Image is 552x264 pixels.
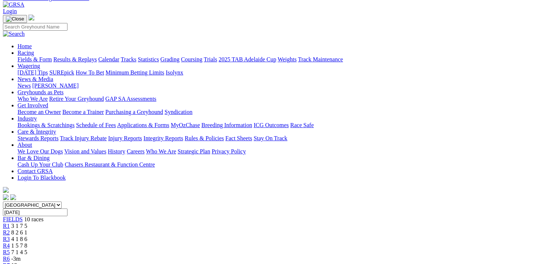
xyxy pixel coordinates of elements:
a: Chasers Restaurant & Function Centre [65,161,155,168]
a: Login [3,8,17,14]
img: twitter.svg [10,194,16,200]
span: 3 1 7 5 [11,223,27,229]
a: Integrity Reports [143,135,183,141]
a: Who We Are [146,148,176,154]
a: Login To Blackbook [18,175,66,181]
a: Track Injury Rebate [60,135,107,141]
a: Injury Reports [108,135,142,141]
div: About [18,148,549,155]
a: Minimum Betting Limits [105,69,164,76]
a: Become an Owner [18,109,61,115]
span: 8 2 6 1 [11,229,27,236]
a: Get Involved [18,102,48,108]
a: Cash Up Your Club [18,161,63,168]
img: Close [6,16,24,22]
a: Results & Replays [53,56,97,62]
a: Retire Your Greyhound [49,96,104,102]
img: logo-grsa-white.png [3,187,9,193]
a: News & Media [18,76,53,82]
div: Get Involved [18,109,549,115]
a: Bar & Dining [18,155,50,161]
a: Breeding Information [201,122,252,128]
a: Schedule of Fees [76,122,116,128]
a: Wagering [18,63,40,69]
span: 7 1 4 5 [11,249,27,255]
a: GAP SA Assessments [105,96,157,102]
a: Contact GRSA [18,168,53,174]
a: R3 [3,236,10,242]
a: Coursing [181,56,202,62]
div: Industry [18,122,549,129]
div: Racing [18,56,549,63]
a: Stewards Reports [18,135,58,141]
div: News & Media [18,83,549,89]
a: Who We Are [18,96,48,102]
a: Rules & Policies [185,135,224,141]
a: Careers [127,148,144,154]
a: Care & Integrity [18,129,56,135]
a: Industry [18,115,37,122]
a: Grading [161,56,180,62]
a: Tracks [121,56,136,62]
a: R6 [3,256,10,262]
a: Syndication [165,109,192,115]
a: R5 [3,249,10,255]
a: Statistics [138,56,159,62]
input: Search [3,23,67,31]
a: Fact Sheets [225,135,252,141]
button: Toggle navigation [3,15,27,23]
a: Calendar [98,56,119,62]
a: Track Maintenance [298,56,343,62]
img: logo-grsa-white.png [28,15,34,20]
a: Privacy Policy [212,148,246,154]
a: Weights [278,56,297,62]
a: News [18,83,31,89]
a: Bookings & Scratchings [18,122,74,128]
a: Vision and Values [64,148,106,154]
a: Trials [204,56,217,62]
a: R4 [3,242,10,249]
input: Select date [3,208,67,216]
a: Race Safe [290,122,313,128]
a: Purchasing a Greyhound [105,109,163,115]
a: [DATE] Tips [18,69,48,76]
span: 1 5 7 8 [11,242,27,249]
a: [PERSON_NAME] [32,83,78,89]
a: Strategic Plan [178,148,210,154]
div: Wagering [18,69,549,76]
span: 4 1 8 6 [11,236,27,242]
a: Fields & Form [18,56,52,62]
img: GRSA [3,1,24,8]
a: Applications & Forms [117,122,169,128]
div: Greyhounds as Pets [18,96,549,102]
a: R2 [3,229,10,236]
a: About [18,142,32,148]
a: Become a Trainer [62,109,104,115]
a: We Love Our Dogs [18,148,63,154]
a: ICG Outcomes [254,122,289,128]
img: facebook.svg [3,194,9,200]
a: R1 [3,223,10,229]
a: Racing [18,50,34,56]
a: Stay On Track [254,135,287,141]
a: SUREpick [49,69,74,76]
img: Search [3,31,25,37]
a: Home [18,43,32,49]
a: MyOzChase [171,122,200,128]
a: FIELDS [3,216,23,222]
a: 2025 TAB Adelaide Cup [219,56,276,62]
a: How To Bet [76,69,104,76]
span: 10 races [24,216,43,222]
a: Isolynx [166,69,183,76]
div: Care & Integrity [18,135,549,142]
div: Bar & Dining [18,161,549,168]
a: History [108,148,125,154]
a: Greyhounds as Pets [18,89,63,95]
span: -3m [11,256,21,262]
